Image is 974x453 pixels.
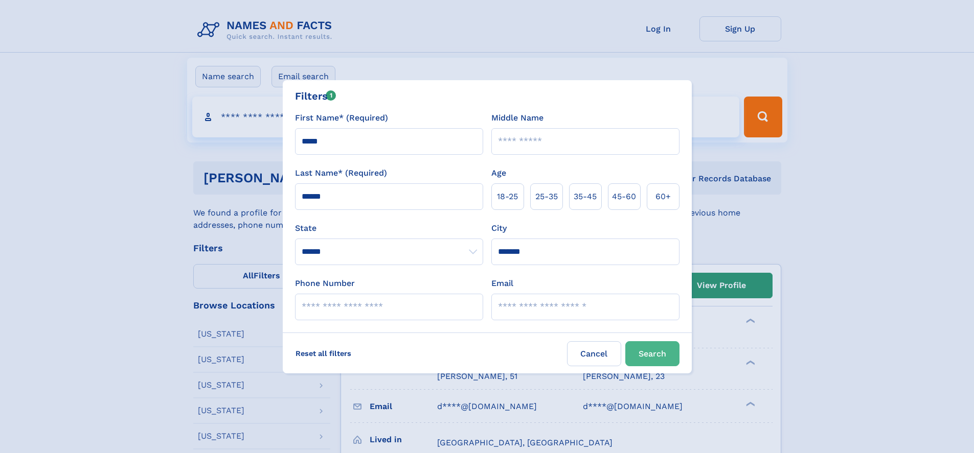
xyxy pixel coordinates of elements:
[295,112,388,124] label: First Name* (Required)
[295,88,336,104] div: Filters
[535,190,558,203] span: 25‑35
[655,190,671,203] span: 60+
[491,167,506,179] label: Age
[567,341,621,366] label: Cancel
[289,341,358,366] label: Reset all filters
[497,190,518,203] span: 18‑25
[491,112,543,124] label: Middle Name
[574,190,597,203] span: 35‑45
[625,341,679,366] button: Search
[612,190,636,203] span: 45‑60
[491,222,507,234] label: City
[295,277,355,290] label: Phone Number
[491,277,513,290] label: Email
[295,167,387,179] label: Last Name* (Required)
[295,222,483,234] label: State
